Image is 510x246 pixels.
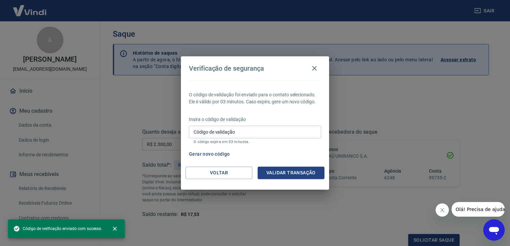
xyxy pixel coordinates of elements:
span: Código de verificação enviado com sucesso. [13,225,102,232]
button: Validar transação [258,167,324,179]
p: O código expira em 03 minutos. [194,140,316,144]
p: O código de validação foi enviado para o contato selecionado. Ele é válido por 03 minutos. Caso e... [189,91,321,105]
p: Insira o código de validação [189,116,321,123]
h4: Verificação de segurança [189,64,264,72]
iframe: Mensagem da empresa [452,202,505,217]
span: Olá! Precisa de ajuda? [4,5,56,10]
iframe: Fechar mensagem [436,203,449,217]
button: close [107,221,122,236]
iframe: Botão para abrir a janela de mensagens [483,219,505,241]
button: Voltar [186,167,252,179]
button: Gerar novo código [186,148,233,160]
